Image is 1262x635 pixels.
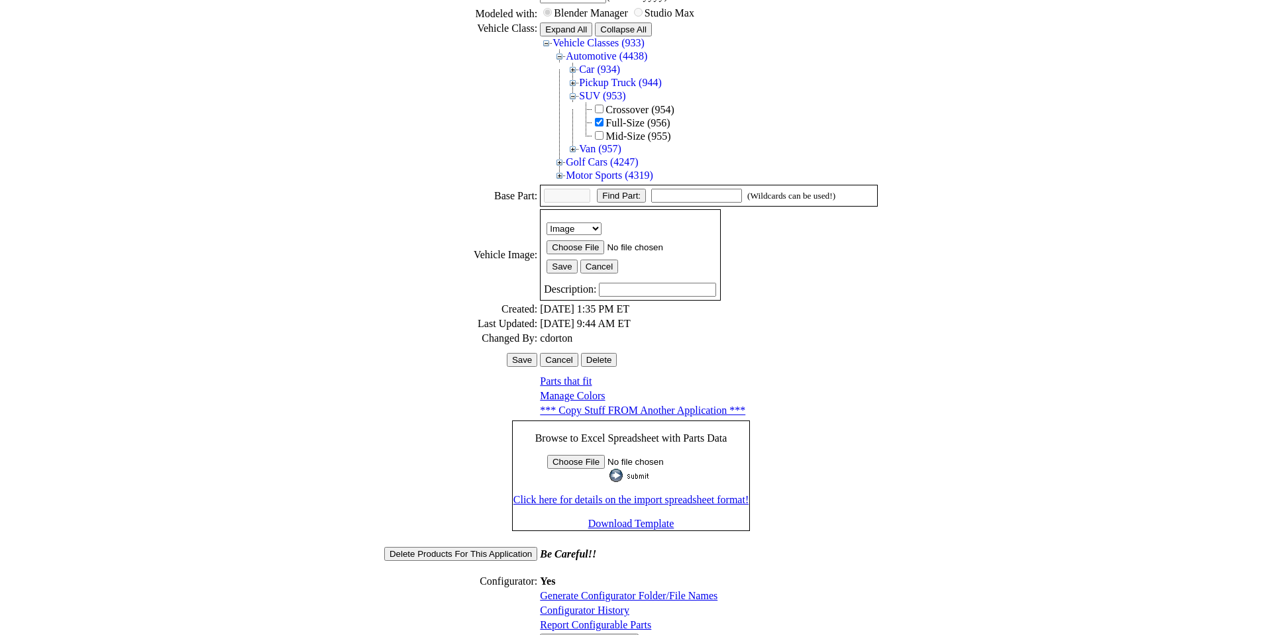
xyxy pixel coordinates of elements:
td: Base Part: [384,184,538,207]
span: cdorton [540,332,572,344]
td: Changed By: [384,332,538,345]
p: Browse to Excel Spreadsheet with Parts Data [513,432,749,444]
a: Click here for details on the import spreadsheet format! [513,494,749,505]
a: Report Configurable Parts [540,619,651,630]
span: Full-Size (956) [605,117,670,128]
img: Collapse Automotive (4438) [553,50,566,63]
input: Save [547,260,577,273]
a: Automotive (4438) [566,50,647,62]
input: Be careful! Delete cannot be un-done! [581,353,617,367]
img: Expand Motor Sports (4319) [553,169,566,182]
td: Configurator: [384,563,538,588]
a: SUV (953) [579,90,625,101]
a: Generate Configurator Folder/File Names [540,590,717,601]
a: Download Template [588,518,674,529]
span: [DATE] 9:44 AM ET [540,318,630,329]
input: Delete Products For This Application [384,547,537,561]
input: Save [507,353,537,367]
small: (Wildcards can be used!) [747,191,835,201]
td: Last Updated: [384,317,538,330]
a: Configurator History [540,605,629,616]
span: Yes [540,575,555,587]
label: Blender Manager [554,7,628,19]
a: Van (957) [579,143,621,154]
span: Description: [544,283,596,295]
span: Crossover (954) [605,104,674,115]
td: Vehicle Image: [384,209,538,301]
img: Collapse Vehicle Classes (933) [540,36,552,50]
input: Collapse All [595,23,652,36]
input: Submit [609,469,652,482]
a: Vehicle Classes (933) [552,37,645,48]
img: Expand Car (934) [566,63,579,76]
a: Golf Cars (4247) [566,156,638,168]
img: Expand Golf Cars (4247) [553,156,566,169]
span: Mid-Size (955) [605,130,670,142]
img: Expand Pickup Truck (944) [566,76,579,89]
a: Manage Colors [540,390,605,401]
img: Collapse SUV (953) [566,89,579,103]
span: [DATE] 1:35 PM ET [540,303,629,315]
td: Modeled with: [384,5,538,21]
input: Find Part: [597,189,646,203]
a: *** Copy Stuff FROM Another Application *** [540,405,745,416]
a: Pickup Truck (944) [579,77,661,88]
a: Motor Sports (4319) [566,170,653,181]
td: Vehicle Class: [384,22,538,183]
img: Expand Van (957) [566,142,579,156]
a: Parts that fit [540,375,592,387]
input: Cancel [540,353,578,367]
td: Created: [384,303,538,316]
label: Studio Max [645,7,694,19]
a: Car (934) [579,64,620,75]
i: Be Careful!! [540,548,596,560]
input: Cancel [580,260,619,273]
input: Expand All [540,23,592,36]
